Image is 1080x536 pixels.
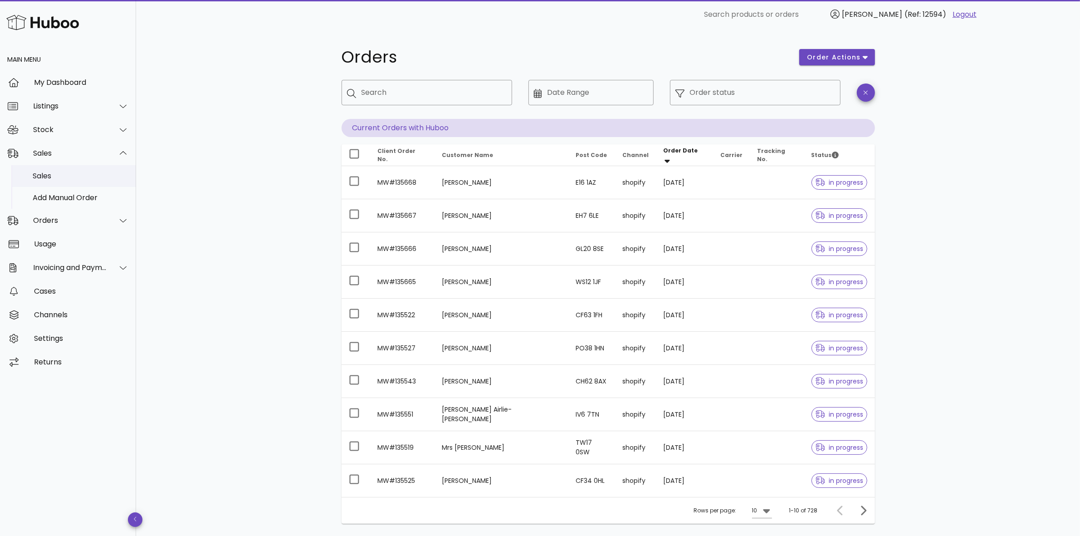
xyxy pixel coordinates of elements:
td: MW#135667 [371,199,435,232]
span: in progress [816,378,864,384]
td: shopify [615,199,656,232]
td: [DATE] [656,332,713,365]
td: MW#135525 [371,464,435,497]
td: CF34 0HL [568,464,615,497]
th: Customer Name [435,144,568,166]
div: Returns [34,358,129,366]
td: [PERSON_NAME] [435,464,568,497]
div: Channels [34,310,129,319]
td: [DATE] [656,299,713,332]
div: Usage [34,240,129,248]
td: [PERSON_NAME] [435,232,568,266]
td: MW#135519 [371,431,435,464]
td: EH7 6LE [568,199,615,232]
th: Post Code [568,144,615,166]
td: shopify [615,398,656,431]
td: TW17 0SW [568,431,615,464]
td: MW#135666 [371,232,435,266]
div: Rows per page: [694,497,772,524]
td: [PERSON_NAME] [435,332,568,365]
p: Current Orders with Huboo [342,119,875,137]
span: in progress [816,279,864,285]
div: Invoicing and Payments [33,263,107,272]
td: MW#135668 [371,166,435,199]
td: WS12 1JF [568,266,615,299]
img: Huboo Logo [6,13,79,32]
td: shopify [615,266,656,299]
div: Sales [33,149,107,157]
div: Cases [34,287,129,295]
td: GL20 8SE [568,232,615,266]
td: [DATE] [656,431,713,464]
span: Tracking No. [757,147,785,163]
td: shopify [615,166,656,199]
span: Post Code [576,151,607,159]
td: MW#135527 [371,332,435,365]
span: Carrier [720,151,743,159]
span: Customer Name [442,151,493,159]
td: [DATE] [656,365,713,398]
span: [PERSON_NAME] [842,9,902,20]
div: Sales [33,172,129,180]
span: in progress [816,345,864,351]
td: [DATE] [656,199,713,232]
td: shopify [615,365,656,398]
div: Add Manual Order [33,193,129,202]
td: E16 1AZ [568,166,615,199]
td: IV6 7TN [568,398,615,431]
td: CH62 8AX [568,365,615,398]
div: Orders [33,216,107,225]
td: [PERSON_NAME] [435,266,568,299]
th: Client Order No. [371,144,435,166]
td: MW#135543 [371,365,435,398]
span: in progress [816,444,864,451]
td: [PERSON_NAME] [435,166,568,199]
td: [PERSON_NAME] [435,299,568,332]
h1: Orders [342,49,789,65]
button: Next page [855,502,871,519]
span: order actions [806,53,861,62]
span: (Ref: 12594) [904,9,946,20]
td: CF63 1FH [568,299,615,332]
span: in progress [816,212,864,219]
td: [PERSON_NAME] [435,365,568,398]
th: Carrier [713,144,750,166]
span: Order Date [663,147,698,154]
td: shopify [615,232,656,266]
td: [DATE] [656,398,713,431]
span: Channel [622,151,649,159]
span: in progress [816,246,864,252]
span: Client Order No. [378,147,416,163]
span: in progress [816,312,864,318]
td: shopify [615,332,656,365]
td: shopify [615,464,656,497]
td: [DATE] [656,266,713,299]
button: order actions [799,49,875,65]
div: 10 [752,506,757,515]
div: 1-10 of 728 [789,506,818,515]
td: [DATE] [656,232,713,266]
div: 10Rows per page: [752,503,772,518]
td: [DATE] [656,464,713,497]
div: Settings [34,334,129,343]
td: shopify [615,299,656,332]
td: Mrs [PERSON_NAME] [435,431,568,464]
th: Channel [615,144,656,166]
th: Status [804,144,875,166]
span: in progress [816,477,864,484]
td: [DATE] [656,166,713,199]
div: My Dashboard [34,78,129,87]
td: MW#135551 [371,398,435,431]
td: MW#135522 [371,299,435,332]
span: in progress [816,179,864,186]
td: shopify [615,431,656,464]
th: Order Date: Sorted descending. Activate to remove sorting. [656,144,713,166]
span: in progress [816,411,864,418]
div: Stock [33,125,107,134]
td: MW#135665 [371,266,435,299]
span: Status [811,151,839,159]
th: Tracking No. [750,144,804,166]
div: Listings [33,102,107,110]
td: PO38 1HN [568,332,615,365]
a: Logout [953,9,977,20]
